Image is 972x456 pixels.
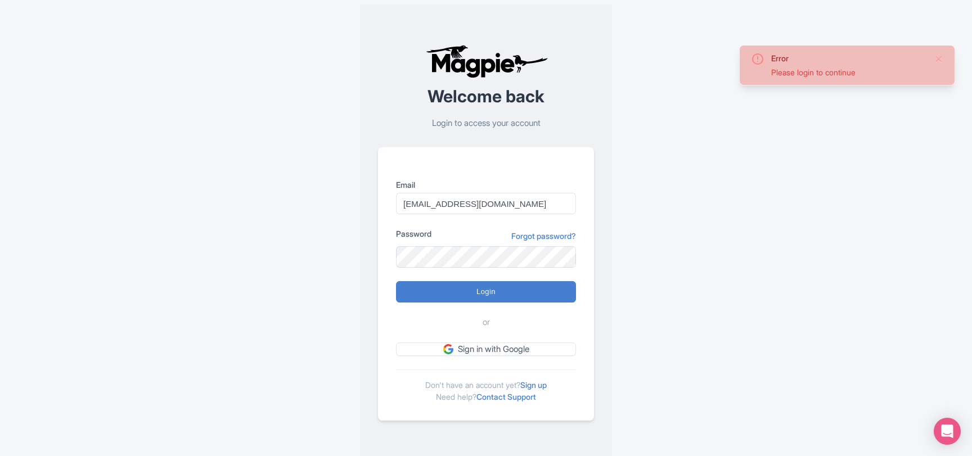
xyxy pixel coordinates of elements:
[443,344,453,354] img: google.svg
[476,392,536,401] a: Contact Support
[396,369,576,403] div: Don't have an account yet? Need help?
[934,52,943,66] button: Close
[771,66,925,78] div: Please login to continue
[378,87,594,106] h2: Welcome back
[771,52,925,64] div: Error
[396,342,576,356] a: Sign in with Google
[934,418,961,445] div: Open Intercom Messenger
[378,117,594,130] p: Login to access your account
[396,193,576,214] input: you@example.com
[520,380,547,390] a: Sign up
[511,230,576,242] a: Forgot password?
[423,44,550,78] img: logo-ab69f6fb50320c5b225c76a69d11143b.png
[483,316,490,329] span: or
[396,281,576,303] input: Login
[396,228,431,240] label: Password
[396,179,576,191] label: Email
